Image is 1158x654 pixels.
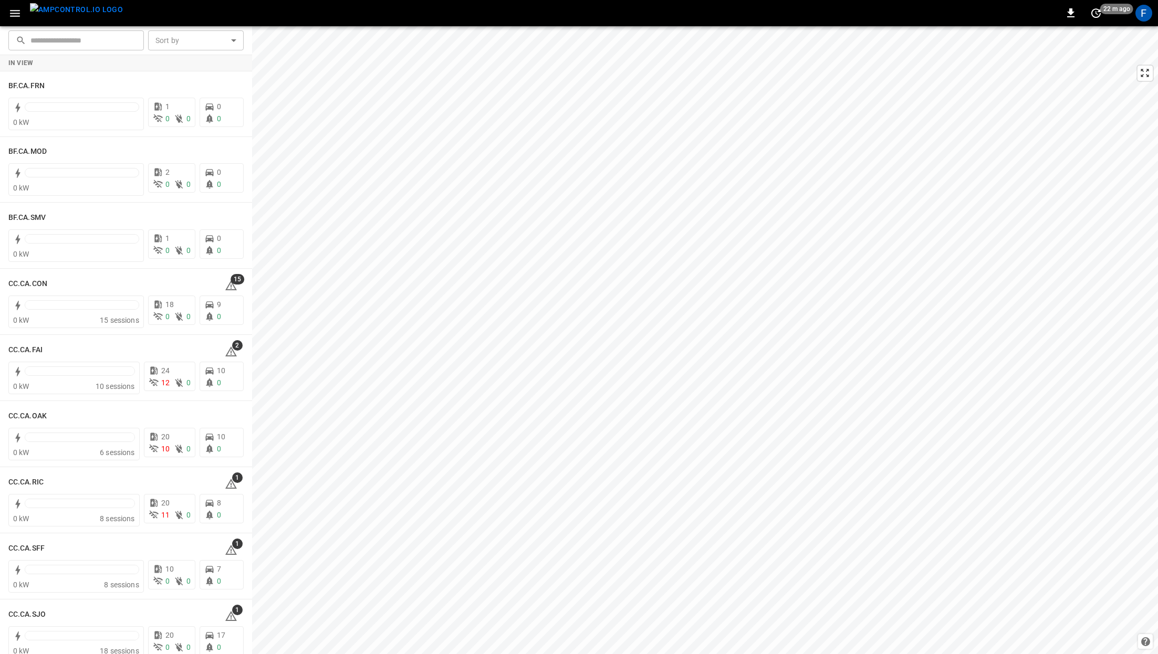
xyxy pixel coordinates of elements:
[217,511,221,519] span: 0
[161,499,170,507] span: 20
[165,234,170,242] span: 1
[96,382,135,391] span: 10 sessions
[232,539,243,549] span: 1
[161,433,170,441] span: 20
[13,448,29,457] span: 0 kW
[217,234,221,242] span: 0
[165,168,170,176] span: 2
[1088,5,1104,22] button: set refresh interval
[217,168,221,176] span: 0
[165,577,170,585] span: 0
[161,378,170,387] span: 12
[217,180,221,188] span: 0
[13,316,29,324] span: 0 kW
[231,274,244,284] span: 15
[217,631,225,639] span: 17
[161,445,170,453] span: 10
[165,246,170,255] span: 0
[165,102,170,111] span: 1
[186,312,191,321] span: 0
[186,511,191,519] span: 0
[217,300,221,309] span: 9
[217,643,221,651] span: 0
[13,581,29,589] span: 0 kW
[217,246,221,255] span: 0
[232,472,243,483] span: 1
[30,3,123,16] img: ampcontrol.io logo
[13,118,29,126] span: 0 kW
[8,344,43,356] h6: CC.CA.FAI
[8,410,47,422] h6: CC.CA.OAK
[217,565,221,573] span: 7
[13,382,29,391] span: 0 kW
[217,378,221,387] span: 0
[161,511,170,519] span: 11
[100,316,139,324] span: 15 sessions
[217,102,221,111] span: 0
[8,146,47,157] h6: BF.CA.MOD
[165,312,170,321] span: 0
[13,250,29,258] span: 0 kW
[1135,5,1152,22] div: profile-icon
[1100,4,1133,14] span: 22 m ago
[8,80,45,92] h6: BF.CA.FRN
[232,340,243,351] span: 2
[165,180,170,188] span: 0
[186,246,191,255] span: 0
[217,445,221,453] span: 0
[217,312,221,321] span: 0
[8,477,44,488] h6: CC.CA.RIC
[165,631,174,639] span: 20
[13,514,29,523] span: 0 kW
[165,300,174,309] span: 18
[165,114,170,123] span: 0
[217,114,221,123] span: 0
[165,643,170,651] span: 0
[186,114,191,123] span: 0
[8,278,47,290] h6: CC.CA.CON
[186,180,191,188] span: 0
[100,448,135,457] span: 6 sessions
[161,366,170,375] span: 24
[8,212,46,224] h6: BF.CA.SMV
[104,581,139,589] span: 8 sessions
[8,543,45,554] h6: CC.CA.SFF
[217,366,225,375] span: 10
[217,499,221,507] span: 8
[186,445,191,453] span: 0
[8,59,34,67] strong: In View
[186,577,191,585] span: 0
[8,609,46,620] h6: CC.CA.SJO
[217,577,221,585] span: 0
[232,605,243,615] span: 1
[13,184,29,192] span: 0 kW
[165,565,174,573] span: 10
[186,643,191,651] span: 0
[100,514,135,523] span: 8 sessions
[217,433,225,441] span: 10
[186,378,191,387] span: 0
